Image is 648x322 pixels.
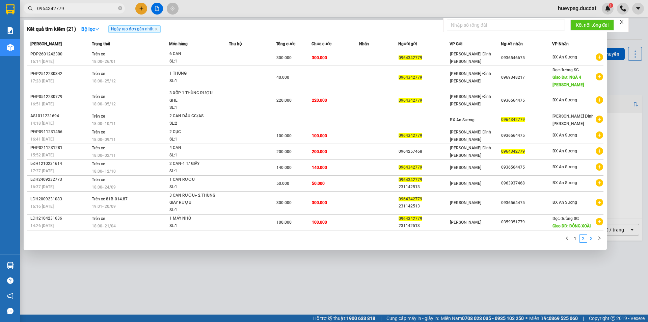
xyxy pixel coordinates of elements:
div: 0359351779 [501,219,552,226]
div: SL: 1 [169,77,220,85]
span: 14:18 [DATE] [30,121,54,126]
span: Thu hộ [229,42,242,46]
span: close [619,20,624,24]
span: Trên xe [92,162,105,166]
img: warehouse-icon [7,262,14,269]
div: LĐH1210231614 [30,160,90,167]
span: plus-circle [596,163,603,171]
strong: Bộ lọc [81,26,100,32]
span: 140.000 [312,165,327,170]
div: SL: 1 [169,222,220,230]
span: plus-circle [596,131,603,139]
span: VP Nhận [552,42,569,46]
span: 100.000 [276,220,292,225]
div: 0964257468 [399,148,449,155]
span: 100.000 [276,133,292,138]
button: right [595,234,603,243]
span: 40.000 [276,75,289,80]
span: Giao DĐ: ĐỒNG XOÀI [552,224,591,228]
span: 0964342779 [501,149,525,154]
span: 18:00 - 21/04 [92,224,116,228]
span: 0964342779 [399,133,422,138]
span: 14:26 [DATE] [30,223,54,228]
div: AS1011231694 [30,113,90,120]
div: SL: 1 [169,104,220,112]
span: 16:16 [DATE] [30,204,54,209]
div: 2 CAN-1 T/ GIẤY [169,160,220,168]
span: Trên xe [92,114,105,119]
span: 16:14 [DATE] [30,59,54,64]
span: [PERSON_NAME] Đình [PERSON_NAME] [450,130,491,142]
input: Nhập số tổng đài [447,20,565,30]
div: LĐH2104231636 [30,215,90,222]
span: [PERSON_NAME] Đình [PERSON_NAME] [552,114,594,126]
span: 0964342779 [399,197,422,201]
span: 0964342779 [399,98,422,103]
span: 220.000 [312,98,327,103]
div: LĐH2009231083 [30,196,90,203]
button: left [563,234,571,243]
span: 18:00 - 02/11 [92,153,116,158]
div: SL: 1 [169,168,220,175]
img: solution-icon [7,27,14,34]
span: BX An Sương [450,118,475,122]
div: SL: 1 [169,206,220,214]
li: 3 [587,234,595,243]
span: 18:00 - 12/10 [92,169,116,174]
li: 1 [571,234,579,243]
li: Previous Page [563,234,571,243]
span: close [155,27,158,31]
div: SL: 2 [169,120,220,127]
span: 220.000 [276,98,292,103]
span: Trên xe [92,94,105,99]
span: Ngày tạo đơn gần nhất [108,25,161,33]
div: 0936564475 [501,97,552,104]
span: 18:00 - 24/09 [92,185,116,190]
div: 0936564475 [501,132,552,139]
li: Next Page [595,234,603,243]
div: 0936546675 [501,54,552,61]
div: 2 CỤC [169,128,220,136]
span: Chưa cước [312,42,331,46]
span: Người nhận [501,42,523,46]
span: 16:37 [DATE] [30,184,54,189]
span: plus-circle [596,218,603,225]
span: [PERSON_NAME] [30,42,62,46]
div: SL: 1 [169,152,220,159]
span: BX An Sương [552,55,577,59]
span: 19:01 - 20/09 [92,204,116,209]
span: Trên xe [92,71,105,76]
span: search [28,6,33,11]
span: plus-circle [596,73,603,80]
span: 300.000 [276,55,292,60]
span: 15:52 [DATE] [30,153,54,157]
span: notification [7,293,13,299]
div: 1 MÁY NHỎ [169,215,220,222]
a: 3 [588,235,595,242]
span: [PERSON_NAME] [450,200,481,205]
a: 1 [571,235,579,242]
span: 0964342779 [399,177,422,182]
h3: Kết quả tìm kiếm ( 21 ) [27,26,76,33]
div: 2 CAN DẦU CC/AS [169,113,220,120]
button: Bộ lọcdown [76,24,105,34]
a: 2 [579,235,587,242]
div: 1 THÙNG [169,70,220,77]
div: 231142513 [399,183,449,191]
span: [PERSON_NAME] Đình [PERSON_NAME] [450,52,491,64]
span: BX An Sương [552,165,577,169]
span: 100.000 [312,133,327,138]
span: left [565,236,569,240]
span: 100.000 [312,220,327,225]
span: Dọc đường SG [552,68,579,72]
div: SL: 1 [169,58,220,65]
div: 3 CAN RƯỢU+ 2 THÙNG GIẤY RƯỢU [169,192,220,206]
span: 0964342779 [399,55,422,60]
div: PĐP0512230779 [30,93,90,100]
div: 0963937468 [501,180,552,187]
span: Kết nối tổng đài [576,21,609,29]
span: [PERSON_NAME] Đình [PERSON_NAME] [450,94,491,106]
div: PĐP2601242300 [30,51,90,58]
div: 0936564475 [501,199,552,206]
span: VP Gửi [450,42,462,46]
